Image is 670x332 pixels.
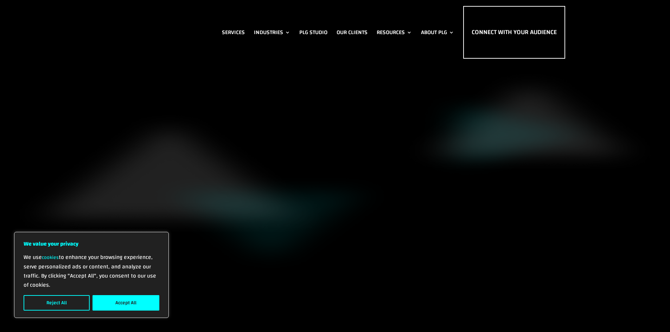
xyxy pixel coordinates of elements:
[24,239,159,248] p: We value your privacy
[337,6,368,59] a: Our Clients
[24,253,159,289] p: We use to enhance your browsing experience, serve personalized ads or content, and analyze our tr...
[377,6,412,59] a: Resources
[92,295,159,311] button: Accept All
[42,253,59,262] a: cookies
[463,6,565,59] a: Connect with Your Audience
[24,295,90,311] button: Reject All
[299,6,327,59] a: PLG Studio
[254,6,290,59] a: Industries
[14,232,169,318] div: We value your privacy
[222,6,245,59] a: Services
[421,6,454,59] a: About PLG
